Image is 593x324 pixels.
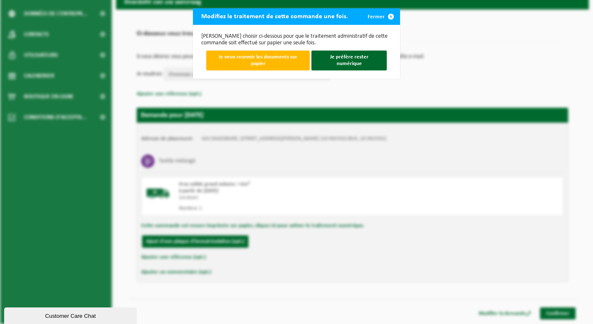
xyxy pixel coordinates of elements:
[361,8,399,25] button: Fermer
[193,8,356,24] h2: Modifiez le traitement de cette commande une fois.
[219,54,297,66] span: Je veux recevoir les documents sur papier
[206,51,310,70] button: Je veux recevoir les documents sur papier
[4,306,138,324] iframe: chat widget
[330,54,369,66] span: Je préfère rester numérique
[311,51,387,70] button: Je préfère rester numérique
[201,33,392,46] p: [PERSON_NAME] choisir ci-dessous pour que le traitement administratif de cette commande soit effe...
